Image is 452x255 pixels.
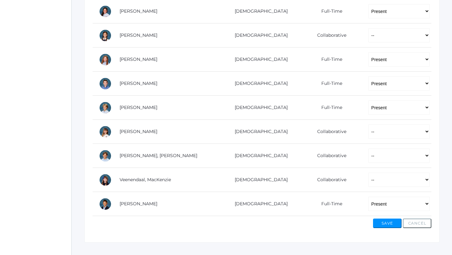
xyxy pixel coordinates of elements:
[120,32,157,38] a: [PERSON_NAME]
[221,192,297,216] td: [DEMOGRAPHIC_DATA]
[120,201,157,207] a: [PERSON_NAME]
[99,198,112,210] div: Elijah Waite
[99,53,112,66] div: Adeline Porter
[99,150,112,162] div: Huck Thompson
[297,192,362,216] td: Full-Time
[99,5,112,18] div: Stella Honeyman
[373,219,402,228] button: Save
[120,56,157,62] a: [PERSON_NAME]
[297,96,362,120] td: Full-Time
[221,144,297,168] td: [DEMOGRAPHIC_DATA]
[120,177,171,182] a: Veenendaal, MacKenzie
[99,125,112,138] div: Keilani Taylor
[221,23,297,48] td: [DEMOGRAPHIC_DATA]
[99,77,112,90] div: Hunter Reid
[403,219,431,228] button: Cancel
[297,48,362,72] td: Full-Time
[297,144,362,168] td: Collaborative
[99,101,112,114] div: William Sigwing
[120,8,157,14] a: [PERSON_NAME]
[221,48,297,72] td: [DEMOGRAPHIC_DATA]
[297,72,362,96] td: Full-Time
[221,96,297,120] td: [DEMOGRAPHIC_DATA]
[297,168,362,192] td: Collaborative
[221,72,297,96] td: [DEMOGRAPHIC_DATA]
[221,168,297,192] td: [DEMOGRAPHIC_DATA]
[120,105,157,110] a: [PERSON_NAME]
[120,153,197,158] a: [PERSON_NAME], [PERSON_NAME]
[297,23,362,48] td: Collaborative
[120,129,157,134] a: [PERSON_NAME]
[99,29,112,42] div: Scarlett Maurer
[120,80,157,86] a: [PERSON_NAME]
[99,174,112,186] div: MacKenzie Veenendaal
[297,120,362,144] td: Collaborative
[221,120,297,144] td: [DEMOGRAPHIC_DATA]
